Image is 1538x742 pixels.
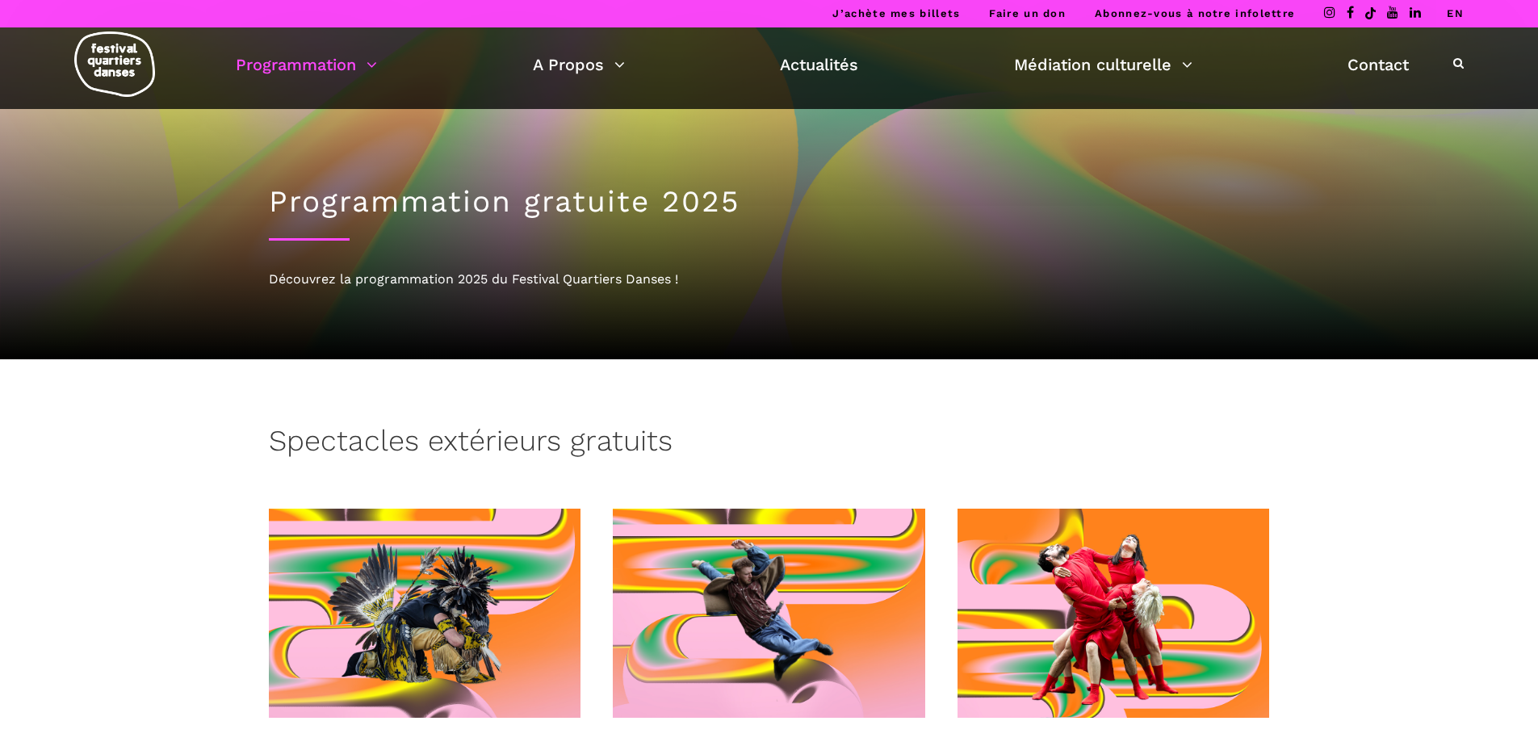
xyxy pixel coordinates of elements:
[269,424,673,464] h3: Spectacles extérieurs gratuits
[269,269,1270,290] div: Découvrez la programmation 2025 du Festival Quartiers Danses !
[269,184,1270,220] h1: Programmation gratuite 2025
[1095,7,1295,19] a: Abonnez-vous à notre infolettre
[989,7,1066,19] a: Faire un don
[1447,7,1464,19] a: EN
[533,51,625,78] a: A Propos
[236,51,377,78] a: Programmation
[1347,51,1409,78] a: Contact
[780,51,858,78] a: Actualités
[1014,51,1192,78] a: Médiation culturelle
[832,7,960,19] a: J’achète mes billets
[74,31,155,97] img: logo-fqd-med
